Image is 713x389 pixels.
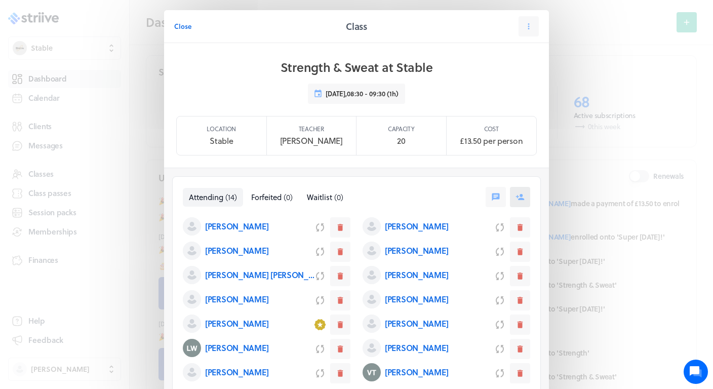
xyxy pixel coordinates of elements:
iframe: gist-messenger-bubble-iframe [684,360,708,384]
nav: Tabs [183,188,349,207]
button: Waitlist(0) [301,188,349,207]
p: [PERSON_NAME] [385,220,448,232]
span: ( 0 ) [334,191,343,203]
span: Attending [189,191,223,203]
p: [PERSON_NAME] [PERSON_NAME] [205,269,316,281]
h1: Strength & Sweat at Stable [281,59,433,75]
p: Location [207,125,236,133]
p: [PERSON_NAME] [205,318,268,330]
p: Capacity [388,125,415,133]
button: [DATE],08:30 - 09:30 (1h) [308,84,405,104]
p: [PERSON_NAME] [385,269,448,281]
h1: Hi [PERSON_NAME] [15,49,187,65]
p: 20 [397,135,405,147]
p: [PERSON_NAME] [385,245,448,257]
img: Varinder Taylor [363,363,381,381]
p: Find an answer quickly [14,158,189,170]
p: Teacher [299,125,324,133]
h2: We're here to help. Ask us anything! [15,67,187,100]
p: [PERSON_NAME] [205,342,268,354]
p: [PERSON_NAME] [205,293,268,305]
span: New conversation [65,124,122,132]
p: Cost [484,125,499,133]
h2: Class [346,19,367,33]
p: [PERSON_NAME] [385,293,448,305]
span: Close [174,22,191,31]
p: £13.50 per person [460,135,523,147]
p: [PERSON_NAME] [205,220,268,232]
button: Forfeited(0) [245,188,299,207]
p: [PERSON_NAME] [385,318,448,330]
span: Forfeited [251,191,282,203]
img: Liz Willans [183,339,201,357]
p: [PERSON_NAME] [205,245,268,257]
p: [PERSON_NAME] [385,342,448,354]
span: Waitlist [307,191,332,203]
span: ( 0 ) [284,191,293,203]
button: Attending(14) [183,188,243,207]
button: New conversation [16,118,187,138]
button: Close [174,16,191,36]
span: ( 14 ) [225,191,237,203]
p: [PERSON_NAME] [385,366,448,378]
input: Search articles [29,174,181,194]
p: Stable [210,135,233,147]
p: [PERSON_NAME] [280,135,343,147]
p: [PERSON_NAME] [205,366,268,378]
